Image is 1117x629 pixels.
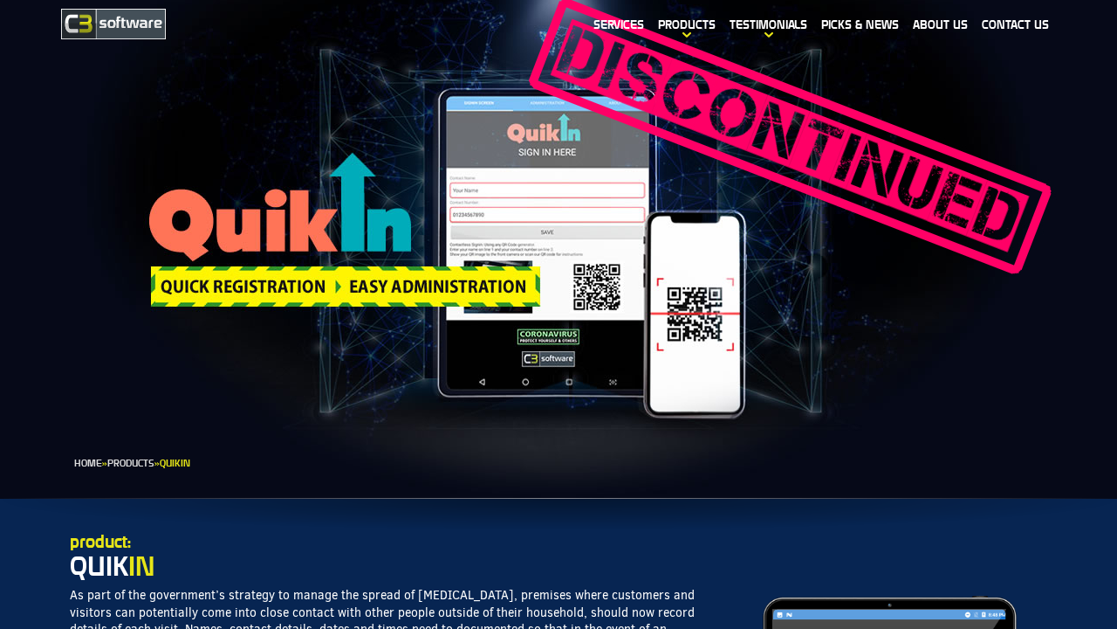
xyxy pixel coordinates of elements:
[586,4,651,45] a: Services
[160,458,190,468] span: QuikIn
[814,4,906,45] a: Picks & News
[906,4,975,45] a: About us
[723,4,814,45] a: Testimonials
[975,4,1056,45] a: Contact Us
[651,4,723,45] a: Products
[74,458,102,468] a: Home
[128,550,154,581] span: In
[74,458,190,468] span: » »
[70,554,1047,578] h2: Quik
[107,458,154,468] a: Products
[70,534,1047,550] h4: product:
[61,9,166,39] img: C3 Software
